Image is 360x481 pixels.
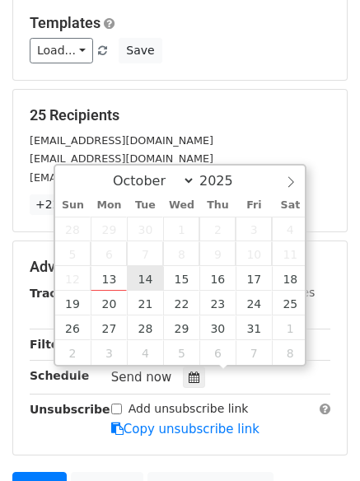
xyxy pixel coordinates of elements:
a: Templates [30,14,101,31]
span: October 14, 2025 [127,266,163,291]
span: Tue [127,200,163,211]
span: November 4, 2025 [127,340,163,365]
span: November 7, 2025 [236,340,272,365]
span: October 11, 2025 [272,241,308,266]
strong: Schedule [30,369,89,382]
span: October 28, 2025 [127,315,163,340]
span: October 30, 2025 [199,315,236,340]
span: October 21, 2025 [127,291,163,315]
span: October 9, 2025 [199,241,236,266]
span: October 8, 2025 [163,241,199,266]
span: October 3, 2025 [236,217,272,241]
span: Mon [91,200,127,211]
a: Copy unsubscribe link [111,422,259,437]
span: September 29, 2025 [91,217,127,241]
a: Load... [30,38,93,63]
span: October 4, 2025 [272,217,308,241]
span: October 2, 2025 [199,217,236,241]
label: Add unsubscribe link [129,400,249,418]
a: +22 more [30,194,99,215]
span: October 16, 2025 [199,266,236,291]
span: October 26, 2025 [55,315,91,340]
span: Sat [272,200,308,211]
span: November 8, 2025 [272,340,308,365]
span: November 5, 2025 [163,340,199,365]
h5: Advanced [30,258,330,276]
strong: Filters [30,338,72,351]
span: November 3, 2025 [91,340,127,365]
small: [EMAIL_ADDRESS][DOMAIN_NAME] [30,171,213,184]
span: October 29, 2025 [163,315,199,340]
span: October 25, 2025 [272,291,308,315]
span: October 24, 2025 [236,291,272,315]
span: Thu [199,200,236,211]
strong: Tracking [30,287,85,300]
span: September 28, 2025 [55,217,91,241]
span: Wed [163,200,199,211]
strong: Unsubscribe [30,403,110,416]
span: Sun [55,200,91,211]
span: October 20, 2025 [91,291,127,315]
span: October 31, 2025 [236,315,272,340]
span: October 10, 2025 [236,241,272,266]
span: October 23, 2025 [199,291,236,315]
span: November 1, 2025 [272,315,308,340]
span: October 18, 2025 [272,266,308,291]
span: Send now [111,370,172,385]
span: October 17, 2025 [236,266,272,291]
span: Fri [236,200,272,211]
span: October 27, 2025 [91,315,127,340]
span: October 12, 2025 [55,266,91,291]
span: October 19, 2025 [55,291,91,315]
span: November 2, 2025 [55,340,91,365]
small: [EMAIL_ADDRESS][DOMAIN_NAME] [30,134,213,147]
span: October 5, 2025 [55,241,91,266]
button: Save [119,38,161,63]
span: September 30, 2025 [127,217,163,241]
small: [EMAIL_ADDRESS][DOMAIN_NAME] [30,152,213,165]
span: October 13, 2025 [91,266,127,291]
h5: 25 Recipients [30,106,330,124]
span: November 6, 2025 [199,340,236,365]
input: Year [195,173,255,189]
span: October 7, 2025 [127,241,163,266]
span: October 1, 2025 [163,217,199,241]
span: October 6, 2025 [91,241,127,266]
span: October 22, 2025 [163,291,199,315]
span: October 15, 2025 [163,266,199,291]
iframe: Chat Widget [278,402,360,481]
